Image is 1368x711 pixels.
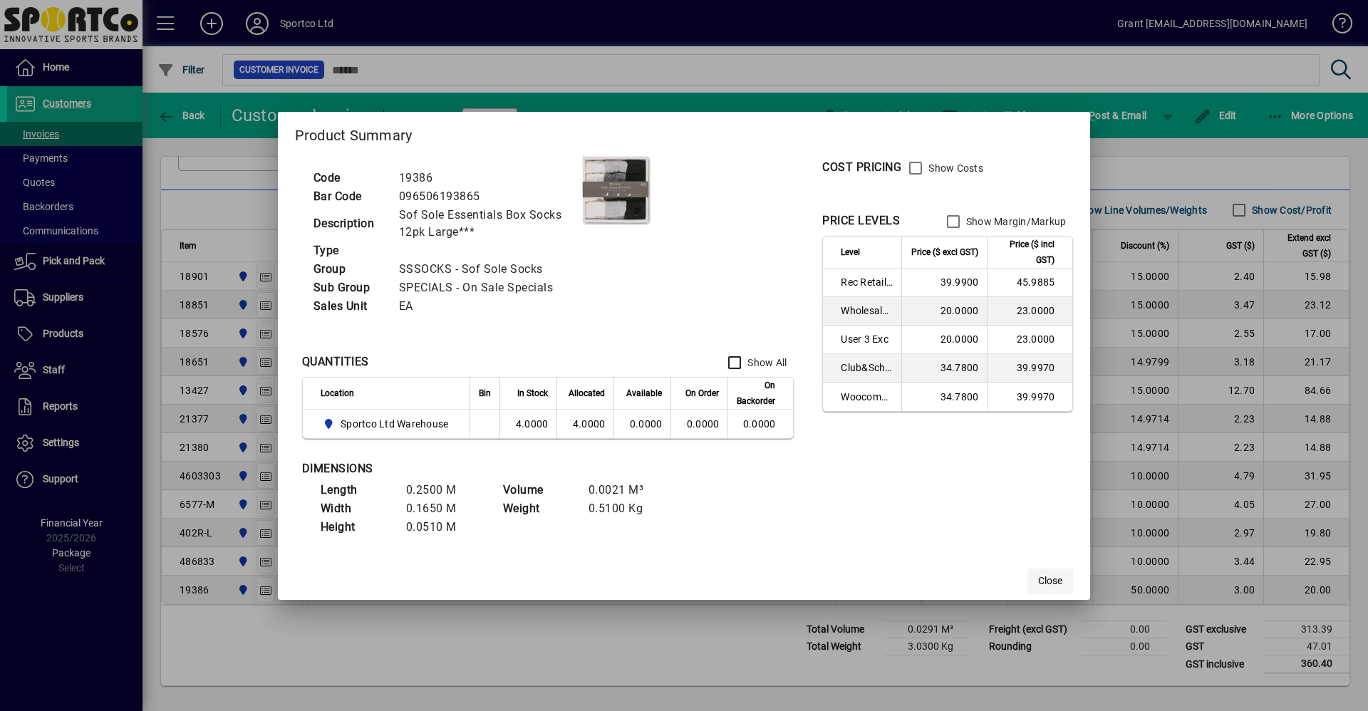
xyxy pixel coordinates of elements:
span: User 3 Exc [841,332,893,346]
span: Sportco Ltd Warehouse [321,415,455,432]
img: contain [580,154,651,225]
label: Show All [745,355,787,370]
span: Location [321,385,354,401]
span: Available [626,385,662,401]
td: Volume [496,481,581,499]
td: SPECIALS - On Sale Specials [392,279,580,297]
td: 096506193865 [392,187,580,206]
td: 0.0000 [613,410,670,438]
td: Width [313,499,399,518]
td: 23.0000 [987,297,1072,326]
td: 23.0000 [987,326,1072,354]
div: QUANTITIES [302,353,369,370]
span: Club&School Exc [841,360,893,375]
div: COST PRICING [822,159,901,176]
label: Show Margin/Markup [963,214,1067,229]
td: Length [313,481,399,499]
td: 4.0000 [499,410,556,438]
td: 39.9900 [901,269,987,297]
span: Rec Retail Inc [841,275,893,289]
td: 39.9970 [987,354,1072,383]
td: 0.0021 M³ [581,481,667,499]
span: Level [841,244,860,260]
td: Description [306,206,392,242]
td: Group [306,260,392,279]
td: EA [392,297,580,316]
td: 34.7800 [901,354,987,383]
span: In Stock [517,385,548,401]
td: 0.0000 [727,410,793,438]
span: On Order [685,385,719,401]
td: 20.0000 [901,326,987,354]
div: DIMENSIONS [302,460,658,477]
span: Price ($ excl GST) [911,244,978,260]
span: Price ($ incl GST) [996,237,1054,268]
span: Allocated [569,385,605,401]
td: Code [306,169,392,187]
td: 45.9885 [987,269,1072,297]
span: Bin [479,385,491,401]
span: 0.0000 [687,418,720,430]
span: Woocommerce Retail [841,390,893,404]
h2: Product Summary [278,112,1091,153]
td: Sub Group [306,279,392,297]
td: SSSOCKS - Sof Sole Socks [392,260,580,279]
td: Sof Sole Essentials Box Socks 12pk Large*** [392,206,580,242]
label: Show Costs [926,161,983,175]
td: 0.2500 M [399,481,484,499]
span: Wholesale Exc [841,303,893,318]
td: Weight [496,499,581,518]
td: Bar Code [306,187,392,206]
td: 0.0510 M [399,518,484,536]
span: Close [1038,574,1062,588]
td: 0.5100 Kg [581,499,667,518]
span: Sportco Ltd Warehouse [341,417,448,431]
td: 0.1650 M [399,499,484,518]
span: On Backorder [737,378,775,409]
td: 39.9970 [987,383,1072,411]
div: PRICE LEVELS [822,212,900,229]
td: 4.0000 [556,410,613,438]
td: 34.7800 [901,383,987,411]
td: 20.0000 [901,297,987,326]
button: Close [1027,569,1073,594]
td: Sales Unit [306,297,392,316]
td: 19386 [392,169,580,187]
td: Type [306,242,392,260]
td: Height [313,518,399,536]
